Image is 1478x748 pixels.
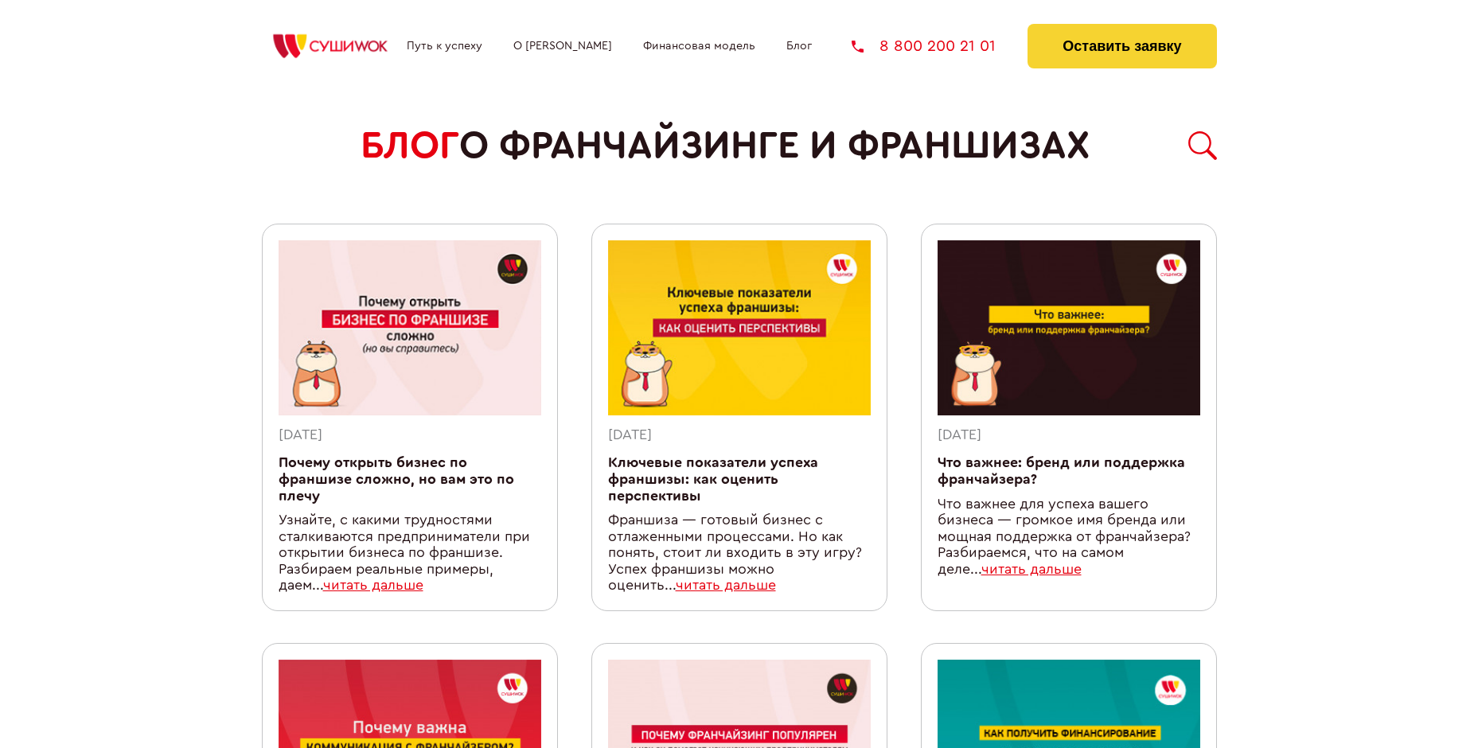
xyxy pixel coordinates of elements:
[361,124,459,168] span: БЛОГ
[786,40,812,53] a: Блог
[608,427,871,444] div: [DATE]
[938,456,1185,486] a: Что важнее: бренд или поддержка франчайзера?
[608,456,818,502] a: Ключевые показатели успеха франшизы: как оценить перспективы
[938,427,1200,444] div: [DATE]
[608,512,871,594] div: Франшиза — готовый бизнес с отлаженными процессами. Но как понять, стоит ли входить в эту игру? У...
[513,40,612,53] a: О [PERSON_NAME]
[938,497,1200,579] div: Что важнее для успеха вашего бизнеса — громкое имя бренда или мощная поддержка от франчайзера? Ра...
[459,124,1090,168] span: о франчайзинге и франшизах
[852,38,996,54] a: 8 800 200 21 01
[676,579,776,592] a: читать дальше
[1028,24,1216,68] button: Оставить заявку
[879,38,996,54] span: 8 800 200 21 01
[407,40,482,53] a: Путь к успеху
[279,427,541,444] div: [DATE]
[981,563,1082,576] a: читать дальше
[643,40,755,53] a: Финансовая модель
[279,512,541,594] div: Узнайте, с какими трудностями сталкиваются предприниматели при открытии бизнеса по франшизе. Разб...
[279,456,514,502] a: Почему открыть бизнес по франшизе сложно, но вам это по плечу
[323,579,423,592] a: читать дальше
